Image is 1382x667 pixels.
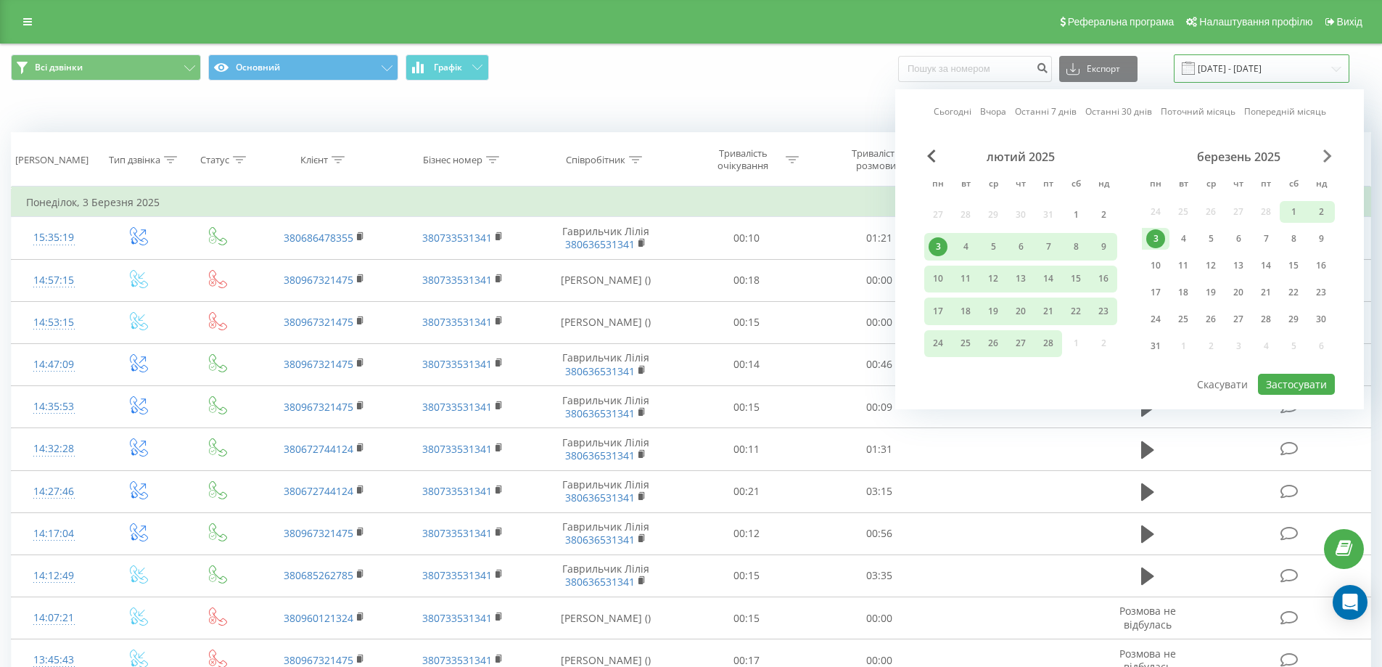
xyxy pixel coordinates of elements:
div: сб 1 бер 2025 р. [1280,201,1307,223]
div: Клієнт [300,154,328,166]
div: 6 [1229,229,1248,248]
div: сб 15 лют 2025 р. [1062,266,1090,292]
div: сб 22 лют 2025 р. [1062,298,1090,324]
a: 380733531341 [422,484,492,498]
abbr: четвер [1010,174,1032,196]
div: пн 3 лют 2025 р. [924,233,952,260]
div: пн 24 бер 2025 р. [1142,308,1169,330]
div: сб 22 бер 2025 р. [1280,282,1307,303]
abbr: вівторок [955,174,976,196]
a: 380733531341 [422,357,492,371]
td: 00:21 [680,470,813,512]
div: ср 19 бер 2025 р. [1197,282,1225,303]
div: 30 [1312,310,1330,329]
div: 14:53:15 [26,308,82,337]
a: 380967321475 [284,315,353,329]
div: 1 [1066,205,1085,224]
a: 380685262785 [284,568,353,582]
a: 380733531341 [422,653,492,667]
a: 380733531341 [422,231,492,245]
div: 23 [1312,283,1330,302]
a: 380672744124 [284,442,353,456]
div: ср 5 бер 2025 р. [1197,228,1225,250]
div: нд 23 лют 2025 р. [1090,298,1117,324]
div: 21 [1039,302,1058,321]
div: 15 [1284,256,1303,275]
abbr: понеділок [1145,174,1167,196]
td: Гаврильчик Лілія [532,555,680,597]
div: 27 [1229,310,1248,329]
div: 11 [1174,256,1193,275]
a: 380733531341 [422,568,492,582]
div: 12 [1201,256,1220,275]
a: 380636531341 [565,237,635,251]
a: 380686478355 [284,231,353,245]
td: 00:14 [680,343,813,385]
div: чт 6 лют 2025 р. [1007,233,1035,260]
a: 380672744124 [284,484,353,498]
div: 28 [1039,334,1058,353]
div: Open Intercom Messenger [1333,585,1367,620]
a: 380960121324 [284,611,353,625]
div: 20 [1011,302,1030,321]
div: 14:12:49 [26,562,82,590]
div: 26 [984,334,1003,353]
td: 00:11 [680,428,813,470]
td: 00:46 [813,343,946,385]
div: нд 2 лют 2025 р. [1090,201,1117,228]
div: сб 29 бер 2025 р. [1280,308,1307,330]
div: 2 [1312,202,1330,221]
div: 14:17:04 [26,520,82,548]
span: Реферальна програма [1068,16,1175,28]
div: 9 [1094,237,1113,256]
a: 380636531341 [565,575,635,589]
div: сб 1 лют 2025 р. [1062,201,1090,228]
div: 3 [929,237,947,256]
div: 7 [1039,237,1058,256]
div: 22 [1284,283,1303,302]
div: пн 24 лют 2025 р. [924,330,952,357]
span: Графік [434,62,462,73]
abbr: неділя [1310,174,1332,196]
div: 14 [1256,256,1275,275]
div: чт 27 бер 2025 р. [1225,308,1252,330]
div: 15:35:19 [26,224,82,252]
button: Основний [208,54,398,81]
a: Сьогодні [934,105,971,118]
a: 380967321475 [284,653,353,667]
a: Попередній місяць [1244,105,1326,118]
button: Експорт [1059,56,1138,82]
div: вт 4 лют 2025 р. [952,233,979,260]
td: 00:09 [813,386,946,428]
div: чт 27 лют 2025 р. [1007,330,1035,357]
abbr: четвер [1227,174,1249,196]
div: 17 [929,302,947,321]
td: 01:31 [813,428,946,470]
div: 13 [1229,256,1248,275]
div: 18 [956,302,975,321]
abbr: понеділок [927,174,949,196]
div: ср 12 бер 2025 р. [1197,255,1225,277]
td: 00:15 [680,386,813,428]
a: Вчора [980,105,1006,118]
div: 10 [1146,256,1165,275]
div: вт 4 бер 2025 р. [1169,228,1197,250]
div: нд 30 бер 2025 р. [1307,308,1335,330]
div: нд 9 лют 2025 р. [1090,233,1117,260]
div: пт 14 лют 2025 р. [1035,266,1062,292]
a: Останні 7 днів [1015,105,1077,118]
abbr: субота [1065,174,1087,196]
td: Гаврильчик Лілія [532,343,680,385]
div: ср 19 лют 2025 р. [979,298,1007,324]
div: сб 15 бер 2025 р. [1280,255,1307,277]
div: 9 [1312,229,1330,248]
div: 15 [1066,269,1085,288]
td: [PERSON_NAME] () [532,301,680,343]
td: 00:00 [813,259,946,301]
td: [PERSON_NAME] () [532,259,680,301]
div: 28 [1256,310,1275,329]
td: Гаврильчик Лілія [532,428,680,470]
div: 5 [984,237,1003,256]
td: 00:15 [680,597,813,639]
div: 5 [1201,229,1220,248]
